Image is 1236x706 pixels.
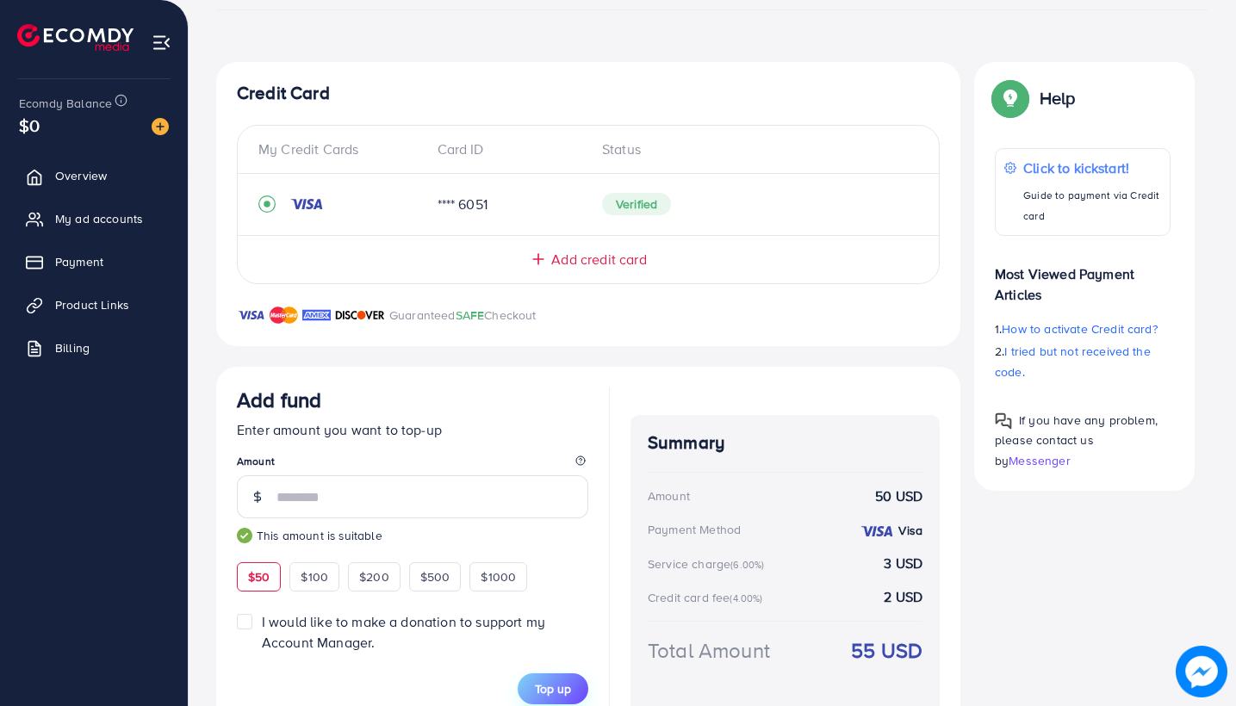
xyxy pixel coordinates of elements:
strong: 2 USD [884,587,922,607]
div: Status [588,139,918,159]
p: 2. [995,341,1171,382]
img: brand [302,305,331,325]
span: Messenger [1009,452,1070,469]
span: My ad accounts [55,210,143,227]
span: I would like to make a donation to support my Account Manager. [262,612,545,651]
img: brand [335,305,385,325]
strong: 55 USD [851,635,922,666]
div: Card ID [424,139,589,159]
span: $50 [248,568,270,585]
span: I tried but not received the code. [995,343,1151,381]
span: $200 [359,568,389,585]
strong: 50 USD [875,486,922,506]
span: Overview [55,167,107,184]
strong: Visa [898,522,922,539]
small: (6.00%) [730,558,764,572]
p: Help [1040,88,1076,108]
div: Amount [648,487,690,505]
small: (4.00%) [730,591,762,605]
a: Product Links [13,288,175,322]
img: brand [237,305,265,325]
a: My ad accounts [13,201,175,236]
legend: Amount [237,454,588,475]
span: $500 [420,568,450,585]
span: Payment [55,253,103,270]
span: $100 [301,568,328,585]
img: menu [152,33,171,53]
span: Ecomdy Balance [19,95,112,112]
img: image [152,118,169,135]
span: $1000 [481,568,516,585]
a: Billing [13,331,175,365]
h3: Add fund [237,387,321,412]
button: Top up [518,673,588,704]
img: credit [289,197,324,211]
p: Click to kickstart! [1023,158,1161,178]
h4: Summary [648,432,922,454]
div: My Credit Cards [258,139,424,159]
div: Credit card fee [648,589,768,606]
p: Guaranteed Checkout [389,305,537,325]
svg: record circle [258,195,276,213]
img: logo [17,24,134,51]
p: Guide to payment via Credit card [1023,185,1161,226]
span: Product Links [55,296,129,313]
img: credit [860,524,894,538]
span: Add credit card [551,250,646,269]
img: Popup guide [995,412,1012,430]
h4: Credit Card [237,83,940,104]
img: image [1179,649,1224,694]
small: This amount is suitable [237,527,588,544]
div: Payment Method [648,521,741,538]
span: Billing [55,339,90,356]
span: Top up [535,680,571,697]
span: How to activate Credit card? [1002,320,1157,338]
a: Overview [13,158,175,193]
div: Service charge [648,555,769,573]
div: Total Amount [648,635,770,666]
a: Payment [13,245,175,279]
span: SAFE [456,307,485,324]
span: Verified [602,193,671,215]
p: Enter amount you want to top-up [237,419,588,440]
img: guide [237,528,252,543]
img: brand [270,305,298,325]
span: If you have any problem, please contact us by [995,412,1158,468]
span: $0 [19,113,40,138]
img: Popup guide [995,83,1026,114]
strong: 3 USD [884,554,922,573]
p: Most Viewed Payment Articles [995,250,1171,305]
p: 1. [995,319,1171,339]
